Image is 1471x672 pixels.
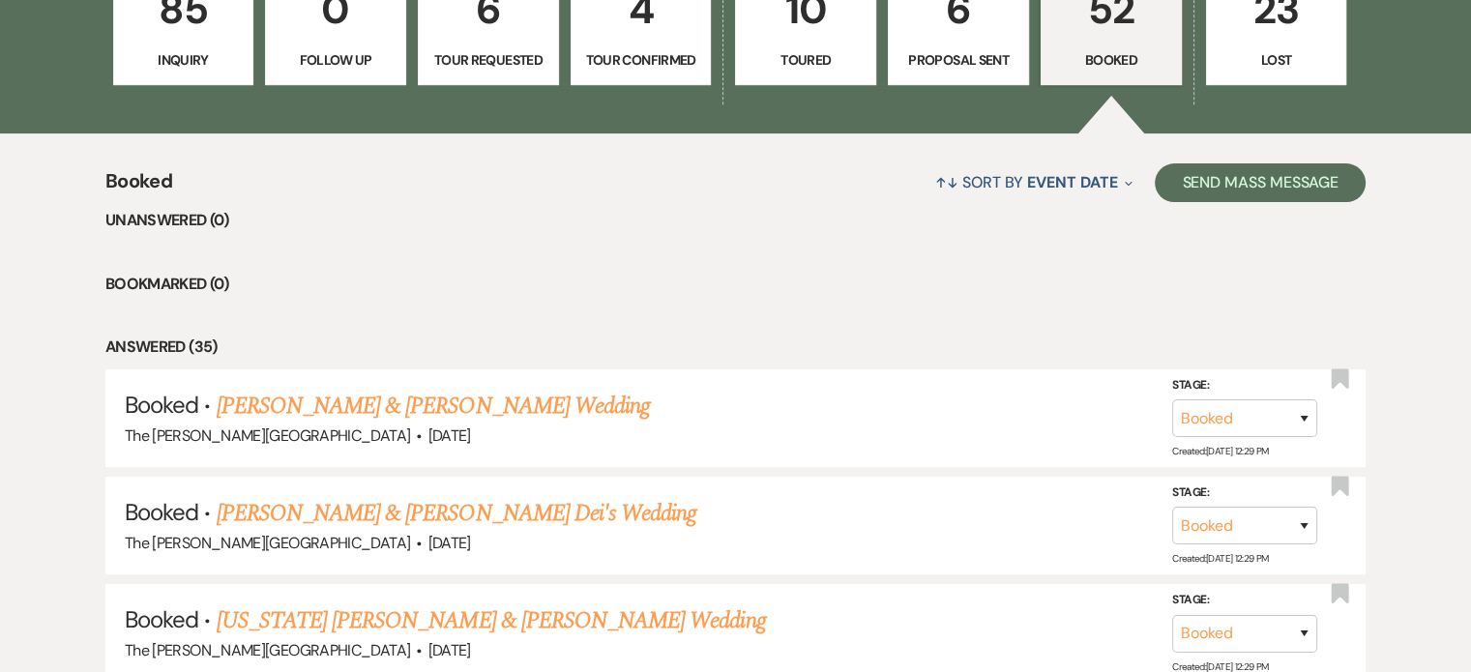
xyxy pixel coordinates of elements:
[1219,49,1335,71] p: Lost
[1172,482,1317,504] label: Stage:
[1172,375,1317,396] label: Stage:
[935,172,958,192] span: ↑↓
[217,389,650,424] a: [PERSON_NAME] & [PERSON_NAME] Wedding
[1172,552,1268,565] span: Created: [DATE] 12:29 PM
[105,272,1366,297] li: Bookmarked (0)
[1155,163,1366,202] button: Send Mass Message
[125,604,198,634] span: Booked
[1027,172,1117,192] span: Event Date
[105,335,1366,360] li: Answered (35)
[105,166,172,208] span: Booked
[125,640,410,660] span: The [PERSON_NAME][GEOGRAPHIC_DATA]
[927,157,1140,208] button: Sort By Event Date
[278,49,394,71] p: Follow Up
[217,603,766,638] a: [US_STATE] [PERSON_NAME] & [PERSON_NAME] Wedding
[748,49,864,71] p: Toured
[428,533,471,553] span: [DATE]
[105,208,1366,233] li: Unanswered (0)
[217,496,697,531] a: [PERSON_NAME] & [PERSON_NAME] Dei's Wedding
[125,533,410,553] span: The [PERSON_NAME][GEOGRAPHIC_DATA]
[125,390,198,420] span: Booked
[430,49,546,71] p: Tour Requested
[428,640,471,660] span: [DATE]
[1172,590,1317,611] label: Stage:
[428,425,471,446] span: [DATE]
[1172,445,1268,457] span: Created: [DATE] 12:29 PM
[125,425,410,446] span: The [PERSON_NAME][GEOGRAPHIC_DATA]
[1053,49,1169,71] p: Booked
[583,49,699,71] p: Tour Confirmed
[1172,659,1268,672] span: Created: [DATE] 12:29 PM
[126,49,242,71] p: Inquiry
[125,497,198,527] span: Booked
[900,49,1016,71] p: Proposal Sent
